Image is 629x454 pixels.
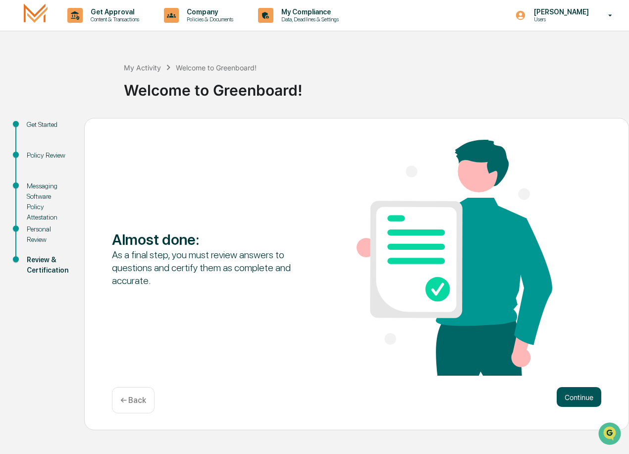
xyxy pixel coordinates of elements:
p: My Compliance [273,8,344,16]
img: Almost done [357,140,552,376]
a: 🔎Data Lookup [6,140,66,158]
div: 🔎 [10,145,18,153]
button: Start new chat [168,79,180,91]
a: 🗄️Attestations [68,121,127,139]
p: Company [179,8,238,16]
div: Policy Review [27,150,68,161]
div: As a final step, you must review answers to questions and certify them as complete and accurate. [112,248,308,287]
div: Almost done : [112,230,308,248]
div: Welcome to Greenboard! [124,73,624,99]
p: ← Back [120,396,146,405]
div: Welcome to Greenboard! [176,63,257,72]
span: Preclearance [20,125,64,135]
div: Messaging Software Policy Attestation [27,181,68,223]
p: [PERSON_NAME] [526,8,594,16]
p: Data, Deadlines & Settings [273,16,344,23]
span: Data Lookup [20,144,62,154]
div: Get Started [27,119,68,130]
p: Policies & Documents [179,16,238,23]
p: How can we help? [10,21,180,37]
img: logo [24,3,48,27]
iframe: Open customer support [597,421,624,448]
img: 1746055101610-c473b297-6a78-478c-a979-82029cc54cd1 [10,76,28,94]
span: Attestations [82,125,123,135]
div: Personal Review [27,224,68,245]
div: My Activity [124,63,161,72]
div: 🗄️ [72,126,80,134]
p: Get Approval [83,8,144,16]
button: Continue [557,387,601,407]
a: Powered byPylon [70,168,120,175]
a: 🖐️Preclearance [6,121,68,139]
span: Pylon [99,168,120,175]
p: Users [526,16,594,23]
p: Content & Transactions [83,16,144,23]
div: 🖐️ [10,126,18,134]
div: Review & Certification [27,255,68,276]
div: Start new chat [34,76,162,86]
div: We're available if you need us! [34,86,125,94]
